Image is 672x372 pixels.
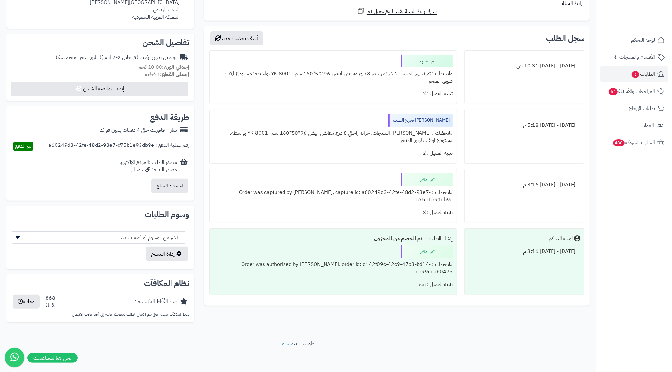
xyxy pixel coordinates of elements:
[145,71,189,78] small: 1 قطعة
[13,295,40,309] button: معلقة
[100,126,177,134] div: تمارا - فاتورتك حتى 4 دفعات بدون فوائد
[210,31,263,45] button: أضف تحديث جديد
[388,114,453,127] div: [PERSON_NAME] تجهيز الطلب
[631,35,655,45] span: لوحة التحكم
[12,211,189,218] h2: وسوم الطلبات
[213,67,453,87] div: ملاحظات : تم تجهيز المنتجات: خزانة راحتي 8 درج مقابض ابيض 96*50*160 سم -YK-8001 بواسطة: مستودع ار...
[613,139,625,146] span: 480
[213,127,453,147] div: ملاحظات : [PERSON_NAME] المنتجات: خزانة راحتي 8 درج مقابض ابيض 96*50*160 سم -YK-8001 بواسطة: مستو...
[282,340,294,347] a: متجرة
[213,278,453,291] div: تنبيه العميل : نعم
[401,173,453,186] div: تم الدفع
[12,312,189,317] p: نقاط المكافآت معلقة حتى يتم اكتمال الطلب بتحديث حالته إلى أحد حالات الإكتمال
[600,66,668,82] a: الطلبات6
[12,279,189,287] h2: نظام المكافآت
[469,119,580,132] div: [DATE] - [DATE] 5:18 م
[469,60,580,72] div: [DATE] - [DATE] 10:31 ص
[11,82,188,96] button: إصدار بوليصة الشحن
[469,178,580,191] div: [DATE] - [DATE] 3:16 م
[600,32,668,48] a: لوحة التحكم
[600,101,668,116] a: طلبات الإرجاع
[629,104,655,113] span: طلبات الإرجاع
[150,114,189,121] h2: طريقة الدفع
[631,71,639,78] span: 6
[151,179,188,193] button: استرداد المبلغ
[619,53,655,62] span: الأقسام والمنتجات
[135,298,177,306] div: عدد النِّقَاط المكتسبة :
[357,7,437,15] a: شارك رابط السلة نفسها مع عميل آخر
[641,121,654,130] span: العملاء
[46,302,55,309] div: نقطة
[608,87,655,96] span: المراجعات والأسئلة
[367,8,437,15] span: شارك رابط السلة نفسها مع عميل آخر
[12,231,186,244] span: -- اختر من الوسوم أو أضف جديد... --
[213,206,453,219] div: تنبيه العميل : لا
[213,186,453,206] div: ملاحظات : Order was captured by [PERSON_NAME], capture id: a60249d3-42fe-48d2-93e7-c75b1e93db9e
[46,295,55,309] div: 868
[401,55,453,67] div: تم التجهيز
[631,70,655,79] span: الطلبات
[401,245,453,258] div: تم الدفع
[549,235,573,243] div: لوحة التحكم
[162,63,189,71] strong: إجمالي الوزن:
[119,166,177,174] div: مصدر الزيارة: جوجل
[469,245,580,258] div: [DATE] - [DATE] 3:16 م
[608,88,618,95] span: 54
[56,54,101,61] span: ( طرق شحن مخصصة )
[12,39,189,46] h2: تفاصيل الشحن
[56,54,176,61] div: توصيل بدون تركيب (في خلال 2-7 ايام )
[160,71,189,78] strong: إجمالي القطع:
[612,138,655,147] span: السلات المتروكة
[146,247,188,261] a: إدارة الوسوم
[600,135,668,150] a: السلات المتروكة480
[48,142,189,151] div: رقم عملية الدفع : a60249d3-42fe-48d2-93e7-c75b1e93db9e
[15,142,31,150] span: تم الدفع
[600,118,668,133] a: العملاء
[119,159,177,174] div: مصدر الطلب :الموقع الإلكتروني
[600,84,668,99] a: المراجعات والأسئلة54
[138,63,189,71] small: 10.00 كجم
[213,147,453,159] div: تنبيه العميل : لا
[628,12,666,26] img: logo-2.png
[213,233,453,245] div: إنشاء الطلب ....
[213,258,453,278] div: ملاحظات : Order was authorised by [PERSON_NAME], order id: d142f09c-42c9-47b3-bd14-db99eda60475
[213,87,453,100] div: تنبيه العميل : لا
[546,35,584,42] h3: سجل الطلب
[374,235,422,243] b: تم الخصم من المخزون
